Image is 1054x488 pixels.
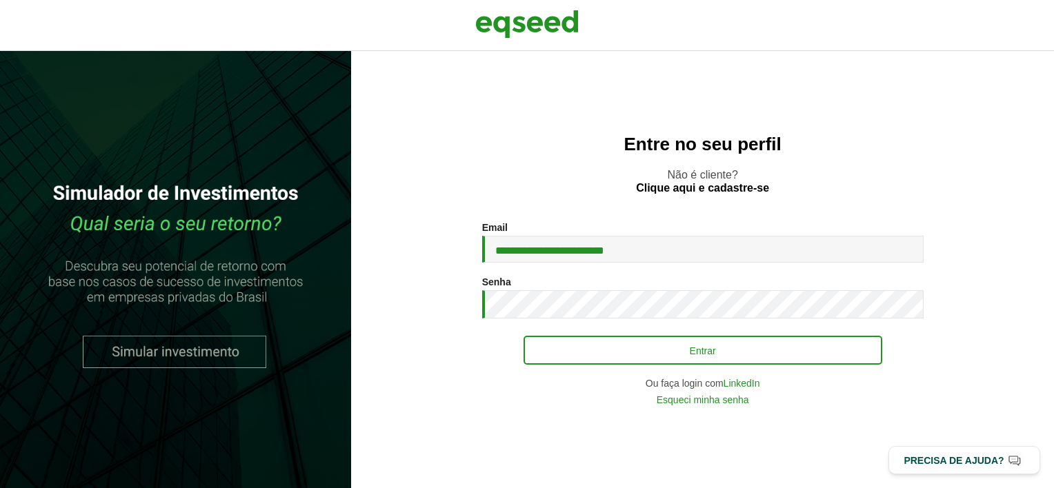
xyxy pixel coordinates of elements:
img: EqSeed Logo [475,7,579,41]
a: Esqueci minha senha [657,395,749,405]
label: Email [482,223,508,232]
h2: Entre no seu perfil [379,134,1026,154]
label: Senha [482,277,511,287]
button: Entrar [524,336,882,365]
div: Ou faça login com [482,378,924,388]
a: Clique aqui e cadastre-se [636,183,769,194]
a: LinkedIn [724,378,760,388]
p: Não é cliente? [379,168,1026,194]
